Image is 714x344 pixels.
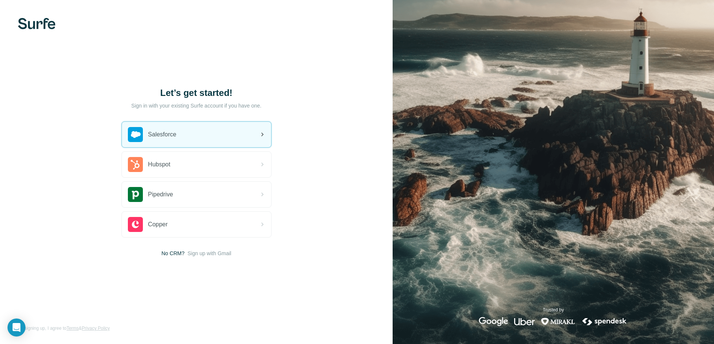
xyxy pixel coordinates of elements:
img: Surfe's logo [18,18,55,29]
img: pipedrive's logo [128,187,143,202]
button: Sign up with Gmail [187,250,231,257]
img: mirakl's logo [541,317,575,326]
img: salesforce's logo [128,127,143,142]
a: Privacy Policy [82,326,110,331]
img: copper's logo [128,217,143,232]
span: By signing up, I agree to & [18,325,110,332]
h1: Let’s get started! [121,87,271,99]
span: Pipedrive [148,190,173,199]
a: Terms [66,326,79,331]
img: uber's logo [514,317,535,326]
img: hubspot's logo [128,157,143,172]
img: spendesk's logo [581,317,628,326]
span: Hubspot [148,160,171,169]
span: Salesforce [148,130,177,139]
span: Copper [148,220,168,229]
img: google's logo [479,317,508,326]
p: Sign in with your existing Surfe account if you have one. [131,102,261,109]
p: Trusted by [543,307,564,313]
span: No CRM? [162,250,184,257]
div: Open Intercom Messenger [7,319,25,337]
